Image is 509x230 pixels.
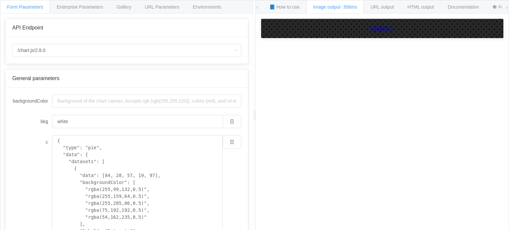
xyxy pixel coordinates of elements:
span: - 306ms [340,4,357,10]
label: c [12,135,52,149]
span: Documentation [448,4,479,10]
span: ... [389,25,394,31]
span: 📘 How to use [269,4,300,10]
span: Enterprise Parameters [57,4,103,10]
input: Background of the chart canvas. Accepts rgb (rgb(255,255,120)), colors (red), and url-encoded hex... [52,115,223,128]
span: API Endpoint [12,25,43,30]
span: Gallery [117,4,131,10]
label: backgroundColor [12,94,52,108]
span: Image output [313,4,357,10]
span: General parameters [12,75,59,81]
span: URL output [370,4,394,10]
input: Background of the chart canvas. Accepts rgb (rgb(255,255,120)), colors (red), and url-encoded hex... [52,94,241,108]
label: bkg [12,115,52,128]
span: Environments [193,4,221,10]
a: Loading... [268,25,497,31]
span: Form Parameters [7,4,43,10]
div: Loading [370,25,394,31]
span: URL Parameters [145,4,179,10]
span: HTML output [408,4,434,10]
input: Select [12,44,241,57]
